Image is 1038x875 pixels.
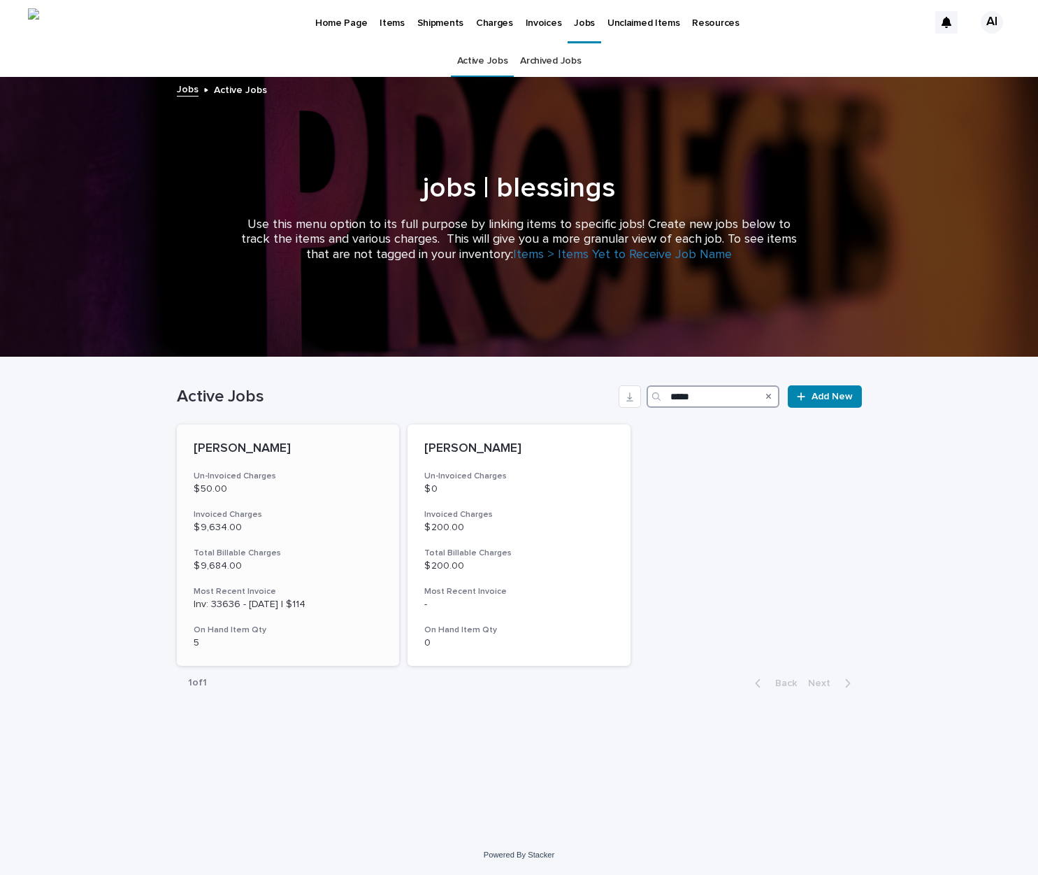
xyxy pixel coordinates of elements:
[194,548,383,559] h3: Total Billable Charges
[812,392,853,401] span: Add New
[424,471,614,482] h3: Un-Invoiced Charges
[214,81,267,97] p: Active Jobs
[424,509,614,520] h3: Invoiced Charges
[194,560,383,572] p: $ 9,684.00
[424,522,614,534] p: $ 200.00
[194,599,383,611] p: Inv: 33636 - [DATE] | $114
[424,586,614,597] h3: Most Recent Invoice
[177,425,400,666] a: [PERSON_NAME]Un-Invoiced Charges$ 50.00Invoiced Charges$ 9,634.00Total Billable Charges$ 9,684.00...
[177,666,218,700] p: 1 of 1
[194,625,383,636] h3: On Hand Item Qty
[240,218,799,263] p: Use this menu option to its full purpose by linking items to specific jobs! Create new jobs below...
[484,851,554,859] a: Powered By Stacker
[194,441,383,457] p: [PERSON_NAME]
[177,80,199,97] a: Jobs
[424,599,614,611] p: -
[194,471,383,482] h3: Un-Invoiced Charges
[424,625,614,636] h3: On Hand Item Qty
[28,8,39,36] img: IbD3o6G9fvzNCo6UkPcal6JNjE7LmuUU6OIvfI3F98U
[802,677,862,690] button: Next
[424,548,614,559] h3: Total Billable Charges
[457,45,508,78] a: Active Jobs
[424,560,614,572] p: $ 200.00
[177,387,614,407] h1: Active Jobs
[513,248,732,261] a: Items > Items Yet to Receive Job Name
[194,509,383,520] h3: Invoiced Charges
[194,586,383,597] h3: Most Recent Invoice
[788,385,861,408] a: Add New
[194,483,383,495] p: $ 50.00
[424,441,614,457] p: [PERSON_NAME]
[808,678,839,688] span: Next
[424,637,614,649] p: 0
[767,678,797,688] span: Back
[424,483,614,495] p: $ 0
[981,11,1003,34] div: AI
[647,385,779,408] input: Search
[408,425,630,666] a: [PERSON_NAME]Un-Invoiced Charges$ 0Invoiced Charges$ 200.00Total Billable Charges$ 200.00Most Rec...
[194,522,383,534] p: $ 9,634.00
[194,637,383,649] p: 5
[177,171,862,205] h1: jobs | blessings
[520,45,581,78] a: Archived Jobs
[744,677,802,690] button: Back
